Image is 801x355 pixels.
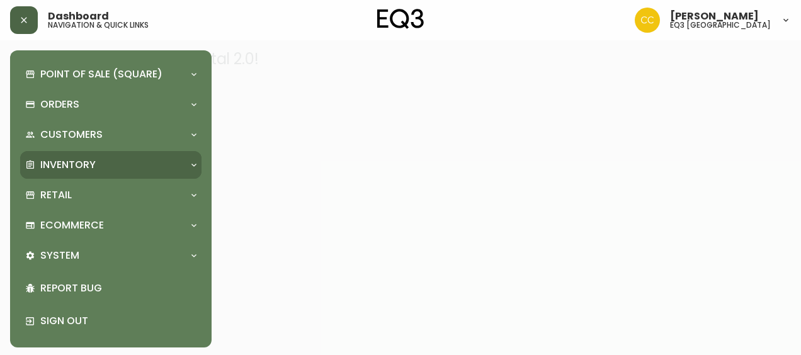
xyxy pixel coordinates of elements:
[40,67,162,81] p: Point of Sale (Square)
[20,91,202,118] div: Orders
[40,98,79,111] p: Orders
[48,21,149,29] h5: navigation & quick links
[20,60,202,88] div: Point of Sale (Square)
[20,151,202,179] div: Inventory
[20,211,202,239] div: Ecommerce
[40,249,79,262] p: System
[40,218,104,232] p: Ecommerce
[20,242,202,269] div: System
[40,188,72,202] p: Retail
[670,11,759,21] span: [PERSON_NAME]
[20,181,202,209] div: Retail
[377,9,424,29] img: logo
[20,272,202,305] div: Report Bug
[40,128,103,142] p: Customers
[48,11,109,21] span: Dashboard
[40,281,196,295] p: Report Bug
[20,305,202,337] div: Sign Out
[40,158,96,172] p: Inventory
[635,8,660,33] img: e5ae74ce19ac3445ee91f352311dd8f4
[40,314,196,328] p: Sign Out
[20,121,202,149] div: Customers
[670,21,771,29] h5: eq3 [GEOGRAPHIC_DATA]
